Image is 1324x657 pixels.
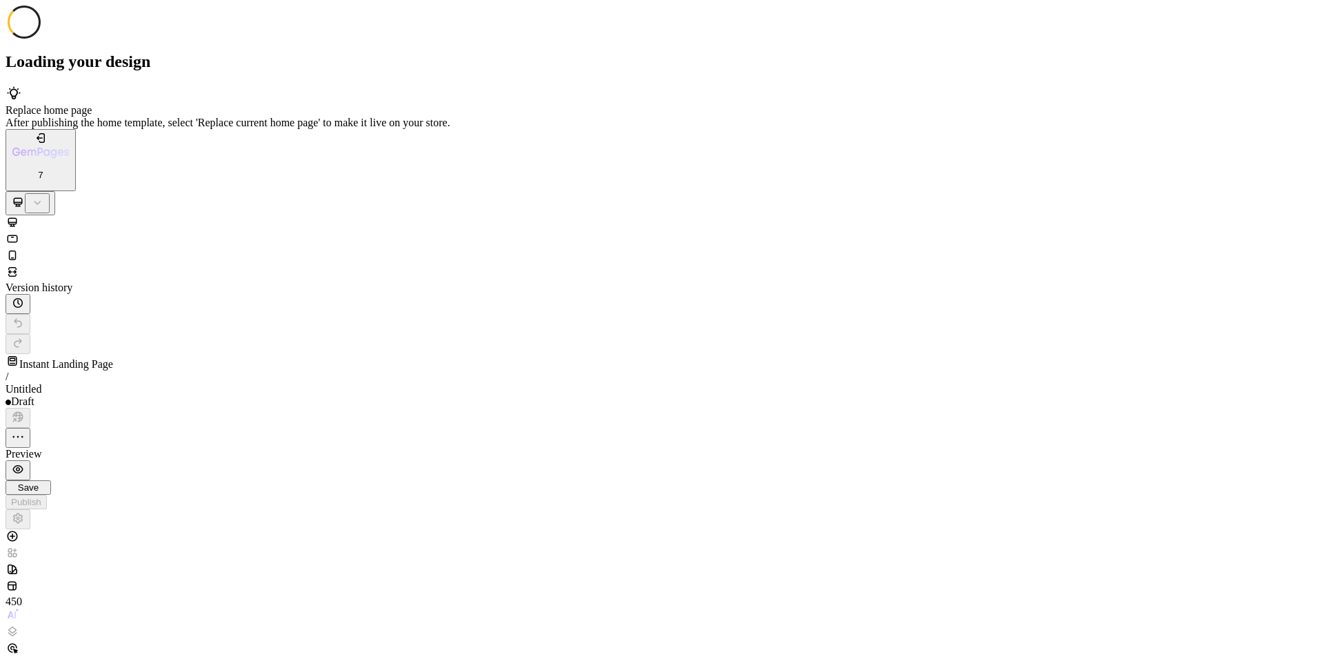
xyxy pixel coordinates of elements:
[12,170,69,180] p: 7
[6,104,1318,117] div: Replace home page
[6,314,1318,354] div: Undo/Redo
[11,497,41,507] div: Publish
[6,448,1318,460] div: Preview
[11,395,34,407] span: Draft
[6,371,8,382] span: /
[6,480,51,495] button: Save
[6,117,1318,129] div: After publishing the home template, select 'Replace current home page' to make it live on your st...
[6,383,41,395] span: Untitled
[19,358,113,370] span: Instant Landing Page
[6,129,76,192] button: 7
[6,495,47,509] button: Publish
[18,482,39,493] span: Save
[6,596,33,608] div: 450
[6,282,1318,294] div: Version history
[6,52,1318,71] h2: Loading your design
